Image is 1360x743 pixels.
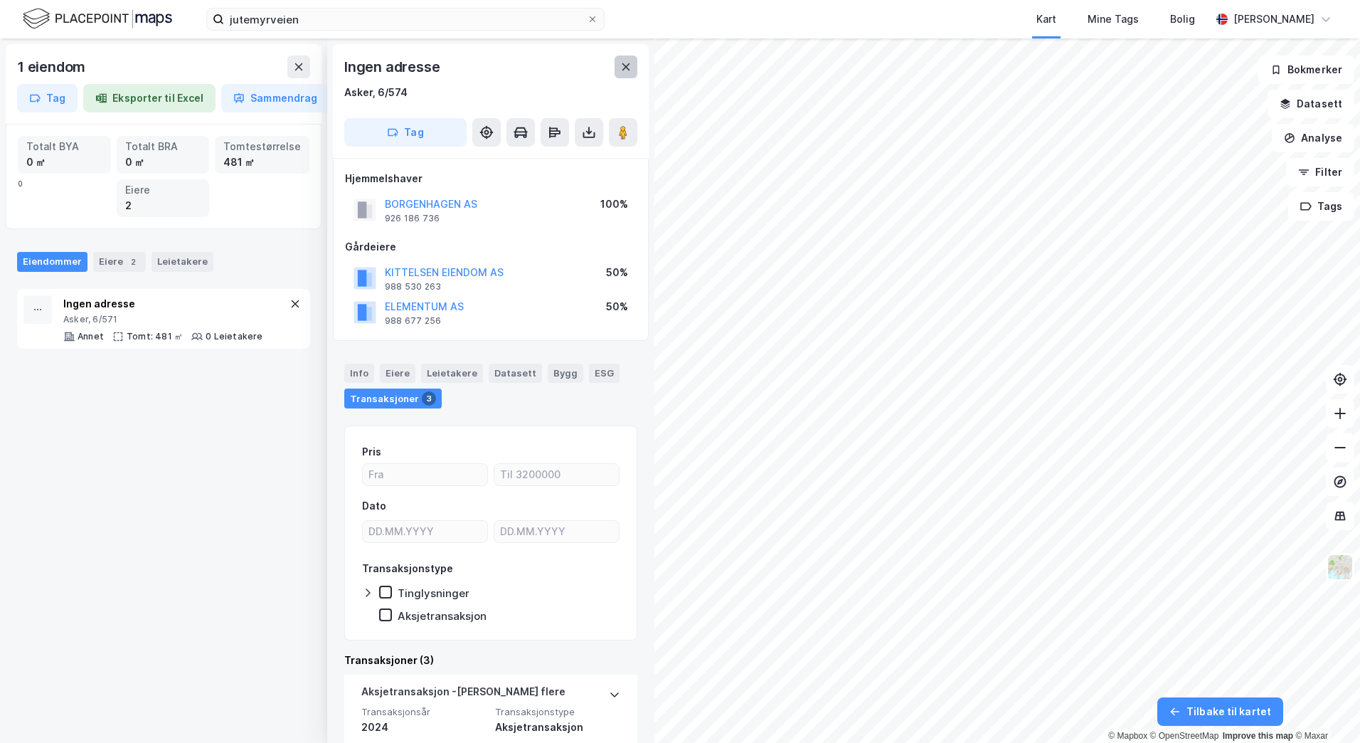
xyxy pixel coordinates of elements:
div: Eiendommer [17,252,87,272]
div: 0 ㎡ [26,154,102,170]
div: 0 [18,136,309,217]
button: Tag [344,118,467,147]
div: Transaksjoner (3) [344,652,637,669]
div: Tinglysninger [398,586,469,600]
div: Bolig [1170,11,1195,28]
div: Tomtestørrelse [223,139,301,154]
div: 988 677 256 [385,315,441,327]
a: Improve this map [1223,731,1293,741]
span: Transaksjonstype [495,706,620,718]
button: Filter [1286,158,1354,186]
div: Ingen adresse [63,295,263,312]
button: Eksporter til Excel [83,84,216,112]
a: Mapbox [1108,731,1147,741]
div: ESG [589,364,620,382]
div: Gårdeiere [345,238,637,255]
div: 988 530 263 [385,281,441,293]
div: Kart [1036,11,1056,28]
input: Til 3200000 [494,464,619,485]
input: Søk på adresse, matrikkel, gårdeiere, leietakere eller personer [224,9,587,30]
div: 50% [606,264,628,281]
div: Transaksjonstype [362,560,453,577]
div: 1 eiendom [17,56,88,78]
div: 2 [126,255,140,269]
img: Z [1327,554,1354,581]
div: Transaksjoner [344,389,442,409]
div: Leietakere [152,252,213,272]
div: 0 Leietakere [206,331,262,342]
button: Bokmerker [1258,56,1354,84]
div: Pris [362,443,381,460]
div: 481 ㎡ [223,154,301,170]
a: OpenStreetMap [1150,731,1219,741]
iframe: Chat Widget [1289,675,1360,743]
div: [PERSON_NAME] [1233,11,1314,28]
span: Transaksjonsår [361,706,487,718]
img: logo.f888ab2527a4732fd821a326f86c7f29.svg [23,6,172,31]
div: 50% [606,298,628,315]
div: Datasett [489,364,542,382]
div: Eiere [93,252,146,272]
div: 100% [600,196,628,213]
button: Sammendrag [221,84,329,112]
div: Asker, 6/571 [63,314,263,325]
div: Aksjetransaksjon - [PERSON_NAME] flere [361,683,565,706]
div: 0 ㎡ [125,154,201,170]
input: Fra [363,464,487,485]
div: Leietakere [421,364,483,382]
input: DD.MM.YYYY [363,521,487,542]
button: Tilbake til kartet [1157,697,1283,726]
div: Eiere [125,182,201,198]
div: Tomt: 481 ㎡ [127,331,183,342]
div: Hjemmelshaver [345,170,637,187]
div: 2024 [361,719,487,736]
button: Analyse [1272,124,1354,152]
div: Aksjetransaksjon [495,719,620,736]
div: Totalt BRA [125,139,201,154]
div: Aksjetransaksjon [398,609,487,623]
div: Ingen adresse [344,56,442,78]
div: Dato [362,497,386,515]
div: Bygg [548,364,583,382]
div: Annet [78,331,104,342]
div: 3 [422,391,436,406]
div: Eiere [380,364,415,382]
button: Datasett [1268,90,1354,118]
div: Info [344,364,374,382]
div: 926 186 736 [385,213,440,224]
input: DD.MM.YYYY [494,521,619,542]
div: Mine Tags [1088,11,1139,28]
button: Tags [1288,192,1354,221]
button: Tag [17,84,78,112]
div: Totalt BYA [26,139,102,154]
div: Asker, 6/574 [344,84,408,101]
div: 2 [125,198,201,214]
